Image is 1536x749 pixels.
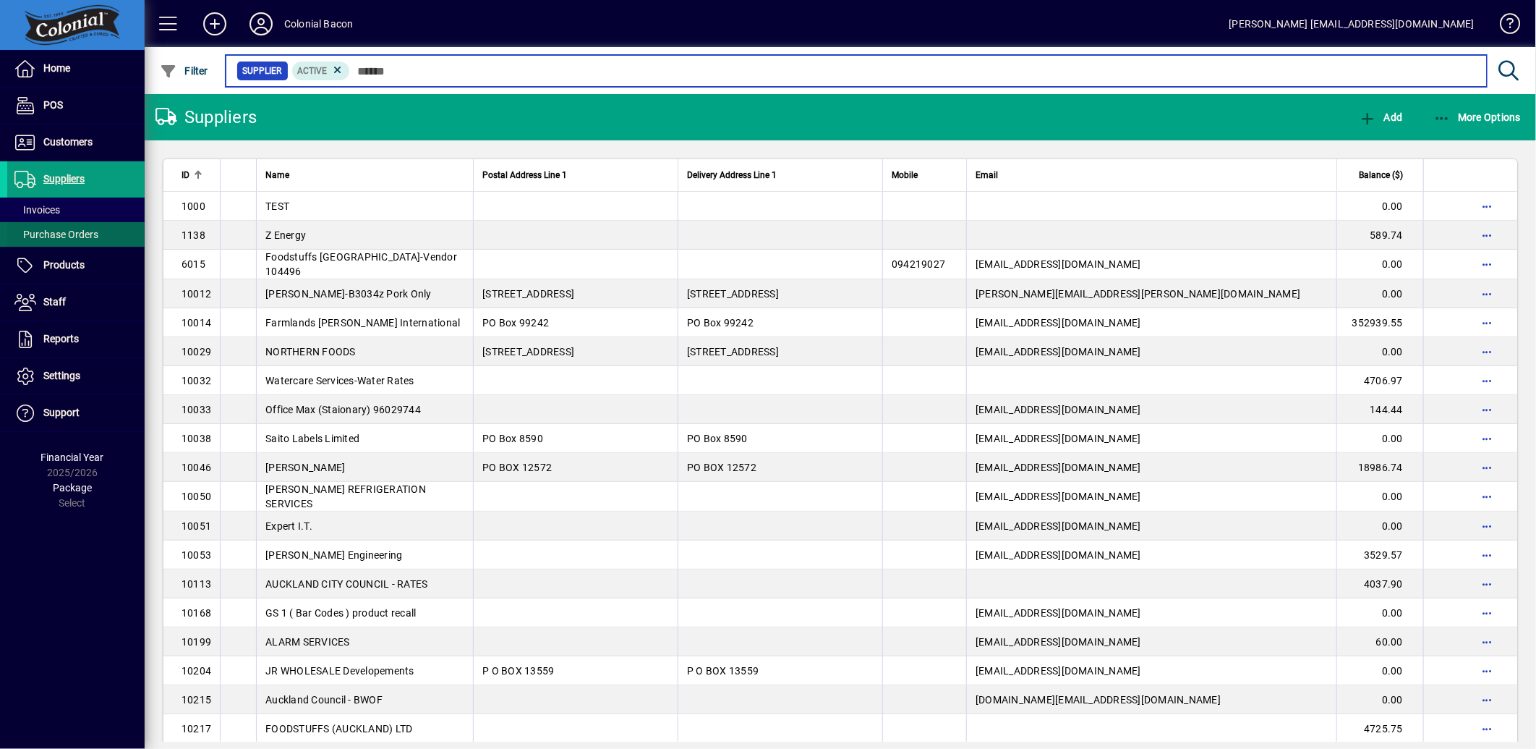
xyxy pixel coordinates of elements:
[265,167,289,183] span: Name
[1336,308,1423,337] td: 352939.55
[182,375,211,386] span: 10032
[1476,456,1499,479] button: More options
[687,346,779,357] span: [STREET_ADDRESS]
[7,51,145,87] a: Home
[1476,427,1499,450] button: More options
[7,198,145,222] a: Invoices
[976,520,1141,532] span: [EMAIL_ADDRESS][DOMAIN_NAME]
[182,665,211,677] span: 10204
[976,491,1141,502] span: [EMAIL_ADDRESS][DOMAIN_NAME]
[1433,111,1522,123] span: More Options
[1476,688,1499,711] button: More options
[43,370,80,381] span: Settings
[1476,311,1499,334] button: More options
[43,99,63,111] span: POS
[1336,279,1423,308] td: 0.00
[238,11,284,37] button: Profile
[976,404,1141,415] span: [EMAIL_ADDRESS][DOMAIN_NAME]
[1336,714,1423,743] td: 4725.75
[265,346,356,357] span: NORTHERN FOODS
[265,483,426,509] span: [PERSON_NAME] REFRIGERATION SERVICES
[182,549,211,561] span: 10053
[182,288,211,300] span: 10012
[687,665,759,677] span: P O BOX 13559
[7,321,145,357] a: Reports
[182,167,211,183] div: ID
[182,404,211,415] span: 10033
[1476,398,1499,421] button: More options
[182,346,211,357] span: 10029
[976,665,1141,677] span: [EMAIL_ADDRESS][DOMAIN_NAME]
[1476,515,1499,538] button: More options
[892,167,957,183] div: Mobile
[1476,572,1499,596] button: More options
[1476,543,1499,567] button: More options
[976,258,1141,270] span: [EMAIL_ADDRESS][DOMAIN_NAME]
[976,462,1141,473] span: [EMAIL_ADDRESS][DOMAIN_NAME]
[265,462,345,473] span: [PERSON_NAME]
[687,317,754,329] span: PO Box 99242
[43,333,79,344] span: Reports
[265,375,414,386] span: Watercare Services-Water Rates
[43,136,93,148] span: Customers
[1476,224,1499,247] button: More options
[292,62,350,80] mat-chip: Activation Status: Active
[1476,340,1499,363] button: More options
[1476,253,1499,276] button: More options
[265,167,464,183] div: Name
[1359,167,1403,183] span: Balance ($)
[1336,598,1423,627] td: 0.00
[182,520,211,532] span: 10051
[265,520,312,532] span: Expert I.T.
[1476,630,1499,653] button: More options
[976,167,1328,183] div: Email
[7,222,145,247] a: Purchase Orders
[192,11,238,37] button: Add
[182,258,205,270] span: 6015
[284,12,353,35] div: Colonial Bacon
[976,317,1141,329] span: [EMAIL_ADDRESS][DOMAIN_NAME]
[182,167,189,183] span: ID
[1336,424,1423,453] td: 0.00
[482,167,567,183] span: Postal Address Line 1
[43,407,80,418] span: Support
[1336,192,1423,221] td: 0.00
[265,251,457,277] span: Foodstuffs [GEOGRAPHIC_DATA]-Vendor 104496
[298,66,328,76] span: Active
[976,433,1141,444] span: [EMAIL_ADDRESS][DOMAIN_NAME]
[182,200,205,212] span: 1000
[976,694,1221,706] span: [DOMAIN_NAME][EMAIL_ADDRESS][DOMAIN_NAME]
[1476,282,1499,305] button: More options
[1336,250,1423,279] td: 0.00
[182,433,211,444] span: 10038
[7,395,145,431] a: Support
[265,636,350,648] span: ALARM SERVICES
[182,462,211,473] span: 10046
[265,317,460,329] span: Farmlands [PERSON_NAME] International
[1336,541,1423,570] td: 3529.57
[265,607,416,619] span: GS 1 ( Bar Codes ) product recall
[1476,601,1499,625] button: More options
[976,636,1141,648] span: [EMAIL_ADDRESS][DOMAIN_NAME]
[265,200,289,212] span: TEST
[265,578,427,590] span: AUCKLAND CITY COUNCIL - RATES
[482,346,574,357] span: [STREET_ADDRESS]
[1476,659,1499,682] button: More options
[265,694,383,706] span: Auckland Council - BWOF
[482,317,549,329] span: PO Box 99242
[1355,104,1406,130] button: Add
[1476,485,1499,508] button: More options
[7,247,145,284] a: Products
[182,491,211,502] span: 10050
[43,173,85,185] span: Suppliers
[482,433,543,444] span: PO Box 8590
[976,288,1301,300] span: [PERSON_NAME][EMAIL_ADDRESS][PERSON_NAME][DOMAIN_NAME]
[182,607,211,619] span: 10168
[1476,195,1499,218] button: More options
[14,229,98,240] span: Purchase Orders
[182,636,211,648] span: 10199
[1336,453,1423,482] td: 18986.74
[265,723,412,735] span: FOODSTUFFS (AUCKLAND) LTD
[43,62,70,74] span: Home
[482,665,554,677] span: P O BOX 13559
